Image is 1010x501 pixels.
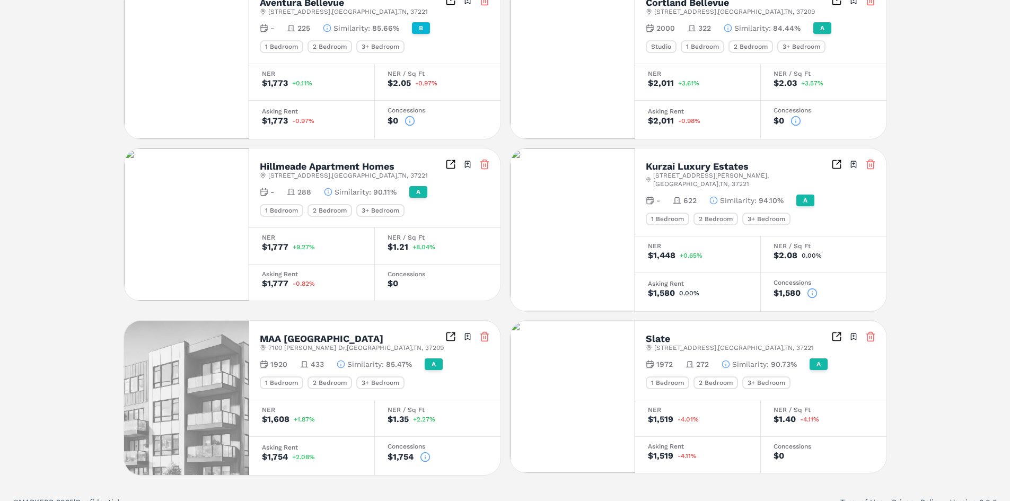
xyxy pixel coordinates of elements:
[268,171,428,180] span: [STREET_ADDRESS] , [GEOGRAPHIC_DATA] , TN , 37221
[293,244,315,250] span: +9.27%
[771,359,797,370] span: 90.73%
[796,195,814,206] div: A
[774,71,874,77] div: NER / Sq Ft
[294,416,315,423] span: +1.87%
[262,407,362,413] div: NER
[683,195,697,206] span: 622
[734,23,771,33] span: Similarity :
[693,376,738,389] div: 2 Bedroom
[356,204,405,217] div: 3+ Bedroom
[262,71,362,77] div: NER
[268,7,428,16] span: [STREET_ADDRESS] , [GEOGRAPHIC_DATA] , TN , 37221
[388,453,414,461] div: $1,754
[696,359,709,370] span: 272
[260,40,303,53] div: 1 Bedroom
[646,162,749,171] h2: Kurzai Luxury Estates
[646,40,677,53] div: Studio
[335,187,371,197] span: Similarity :
[648,243,748,249] div: NER
[297,23,310,33] span: 225
[646,334,670,344] h2: Slate
[759,195,784,206] span: 94.10%
[270,359,287,370] span: 1920
[648,289,675,297] div: $1,580
[810,358,828,370] div: A
[388,79,411,87] div: $2.05
[409,186,427,198] div: A
[308,40,352,53] div: 2 Bedroom
[270,187,274,197] span: -
[802,252,822,259] span: 0.00%
[386,359,412,370] span: 85.47%
[308,376,352,389] div: 2 Bedroom
[311,359,324,370] span: 433
[347,359,384,370] span: Similarity :
[388,443,488,450] div: Concessions
[260,162,394,171] h2: Hillmeade Apartment Homes
[831,159,842,170] a: Inspect Comparables
[262,234,362,241] div: NER
[648,71,748,77] div: NER
[415,80,437,86] span: -0.97%
[262,453,288,461] div: $1,754
[728,40,773,53] div: 2 Bedroom
[774,279,874,286] div: Concessions
[831,331,842,342] a: Inspect Comparables
[262,271,362,277] div: Asking Rent
[445,159,456,170] a: Inspect Comparables
[678,118,700,124] span: -0.98%
[388,234,488,241] div: NER / Sq Ft
[679,290,699,296] span: 0.00%
[388,407,488,413] div: NER / Sq Ft
[388,107,488,113] div: Concessions
[292,454,315,460] span: +2.08%
[308,204,352,217] div: 2 Bedroom
[648,117,674,125] div: $2,011
[260,376,303,389] div: 1 Bedroom
[681,40,724,53] div: 1 Bedroom
[388,271,488,277] div: Concessions
[774,79,797,87] div: $2.03
[774,415,796,424] div: $1.40
[262,243,288,251] div: $1,777
[388,415,409,424] div: $1.35
[680,252,702,259] span: +0.65%
[356,40,405,53] div: 3+ Bedroom
[656,23,675,33] span: 2000
[292,80,312,86] span: +0.11%
[297,187,311,197] span: 288
[742,376,791,389] div: 3+ Bedroom
[774,251,797,260] div: $2.08
[774,107,874,113] div: Concessions
[698,23,711,33] span: 322
[333,23,370,33] span: Similarity :
[262,415,289,424] div: $1,608
[774,243,874,249] div: NER / Sq Ft
[654,7,815,16] span: [STREET_ADDRESS] , [GEOGRAPHIC_DATA] , TN , 37209
[801,80,823,86] span: +3.57%
[293,280,315,287] span: -0.82%
[774,289,801,297] div: $1,580
[388,71,488,77] div: NER / Sq Ft
[678,453,697,459] span: -4.11%
[648,407,748,413] div: NER
[742,213,791,225] div: 3+ Bedroom
[260,204,303,217] div: 1 Bedroom
[356,376,405,389] div: 3+ Bedroom
[693,213,738,225] div: 2 Bedroom
[648,108,748,115] div: Asking Rent
[656,195,660,206] span: -
[262,444,362,451] div: Asking Rent
[372,23,399,33] span: 85.66%
[262,279,288,288] div: $1,777
[654,344,814,352] span: [STREET_ADDRESS] , [GEOGRAPHIC_DATA] , TN , 37221
[646,213,689,225] div: 1 Bedroom
[648,443,748,450] div: Asking Rent
[774,443,874,450] div: Concessions
[773,23,801,33] span: 84.44%
[412,22,430,34] div: B
[732,359,769,370] span: Similarity :
[648,79,674,87] div: $2,011
[777,40,825,53] div: 3+ Bedroom
[648,415,673,424] div: $1,519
